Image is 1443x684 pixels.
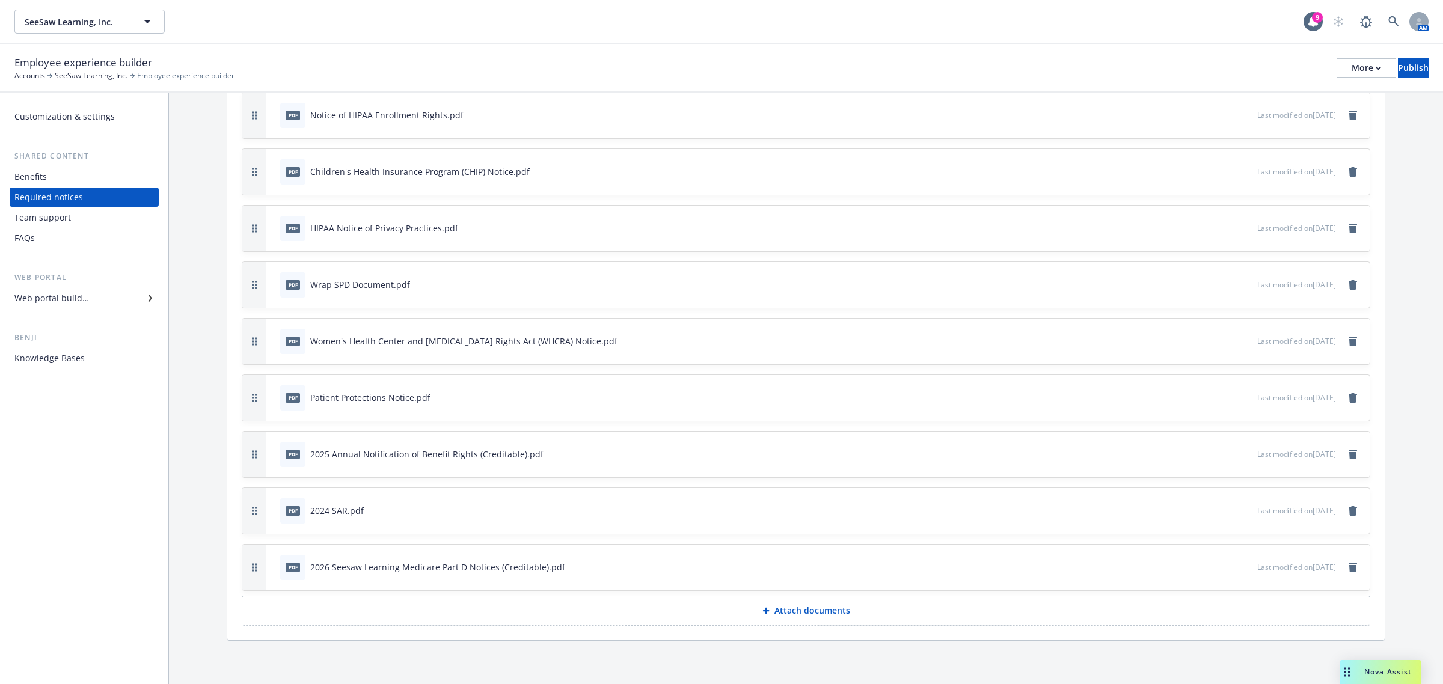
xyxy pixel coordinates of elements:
[1257,336,1336,346] span: Last modified on [DATE]
[310,222,458,234] div: HIPAA Notice of Privacy Practices.pdf
[1222,391,1232,404] button: download file
[1364,667,1412,677] span: Nova Assist
[10,332,159,344] div: Benji
[1346,278,1360,292] a: remove
[1242,278,1252,291] button: preview file
[1382,10,1406,34] a: Search
[310,335,617,347] div: Women's Health Center and [MEDICAL_DATA] Rights Act (WHCRA) Notice.pdf
[286,167,300,176] span: pdf
[1346,165,1360,179] a: remove
[14,107,115,126] div: Customization & settings
[1242,109,1252,121] button: preview file
[1257,110,1336,120] span: Last modified on [DATE]
[10,228,159,248] a: FAQs
[1257,449,1336,459] span: Last modified on [DATE]
[1222,109,1232,121] button: download file
[1222,165,1232,178] button: download file
[10,107,159,126] a: Customization & settings
[1242,335,1252,347] button: preview file
[1257,505,1336,516] span: Last modified on [DATE]
[1346,560,1360,575] a: remove
[1340,660,1421,684] button: Nova Assist
[1352,59,1381,77] div: More
[1222,448,1232,460] button: download file
[310,165,530,178] div: Children's Health Insurance Program (CHIP) Notice.pdf
[1346,108,1360,123] a: remove
[1242,448,1252,460] button: preview file
[1242,222,1252,234] button: preview file
[1257,166,1336,177] span: Last modified on [DATE]
[1242,561,1252,573] button: preview file
[286,450,300,459] span: pdf
[774,605,850,617] p: Attach documents
[286,280,300,289] span: pdf
[14,70,45,81] a: Accounts
[286,393,300,402] span: pdf
[1257,562,1336,572] span: Last modified on [DATE]
[1398,59,1429,77] div: Publish
[14,188,83,207] div: Required notices
[1242,165,1252,178] button: preview file
[1312,12,1323,23] div: 9
[137,70,234,81] span: Employee experience builder
[1257,279,1336,290] span: Last modified on [DATE]
[14,55,152,70] span: Employee experience builder
[286,337,300,346] span: pdf
[14,10,165,34] button: SeeSaw Learning, Inc.
[286,563,300,572] span: pdf
[286,224,300,233] span: pdf
[14,167,47,186] div: Benefits
[10,167,159,186] a: Benefits
[310,504,364,517] div: 2024 SAR.pdf
[1337,58,1396,78] button: More
[1257,223,1336,233] span: Last modified on [DATE]
[10,208,159,227] a: Team support
[10,349,159,368] a: Knowledge Bases
[1354,10,1378,34] a: Report a Bug
[1346,221,1360,236] a: remove
[286,506,300,515] span: pdf
[1242,504,1252,517] button: preview file
[25,16,129,28] span: SeeSaw Learning, Inc.
[1346,504,1360,518] a: remove
[10,289,159,308] a: Web portal builder
[1340,660,1355,684] div: Drag to move
[10,188,159,207] a: Required notices
[1222,222,1232,234] button: download file
[55,70,127,81] a: SeeSaw Learning, Inc.
[1346,447,1360,462] a: remove
[1222,504,1232,517] button: download file
[10,150,159,162] div: Shared content
[1346,391,1360,405] a: remove
[1222,278,1232,291] button: download file
[1222,561,1232,573] button: download file
[1398,58,1429,78] button: Publish
[1257,392,1336,403] span: Last modified on [DATE]
[310,391,430,404] div: Patient Protections Notice.pdf
[10,272,159,284] div: Web portal
[310,561,565,573] div: 2026 Seesaw Learning Medicare Part D Notices (Creditable).pdf
[310,109,464,121] div: Notice of HIPAA Enrollment Rights.pdf
[14,289,89,308] div: Web portal builder
[310,448,544,460] div: 2025 Annual Notification of Benefit Rights (Creditable).pdf
[286,111,300,120] span: pdf
[14,349,85,368] div: Knowledge Bases
[1346,334,1360,349] a: remove
[1242,391,1252,404] button: preview file
[242,596,1370,626] button: Attach documents
[1222,335,1232,347] button: download file
[1326,10,1350,34] a: Start snowing
[14,208,71,227] div: Team support
[14,228,35,248] div: FAQs
[310,278,410,291] div: Wrap SPD Document.pdf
